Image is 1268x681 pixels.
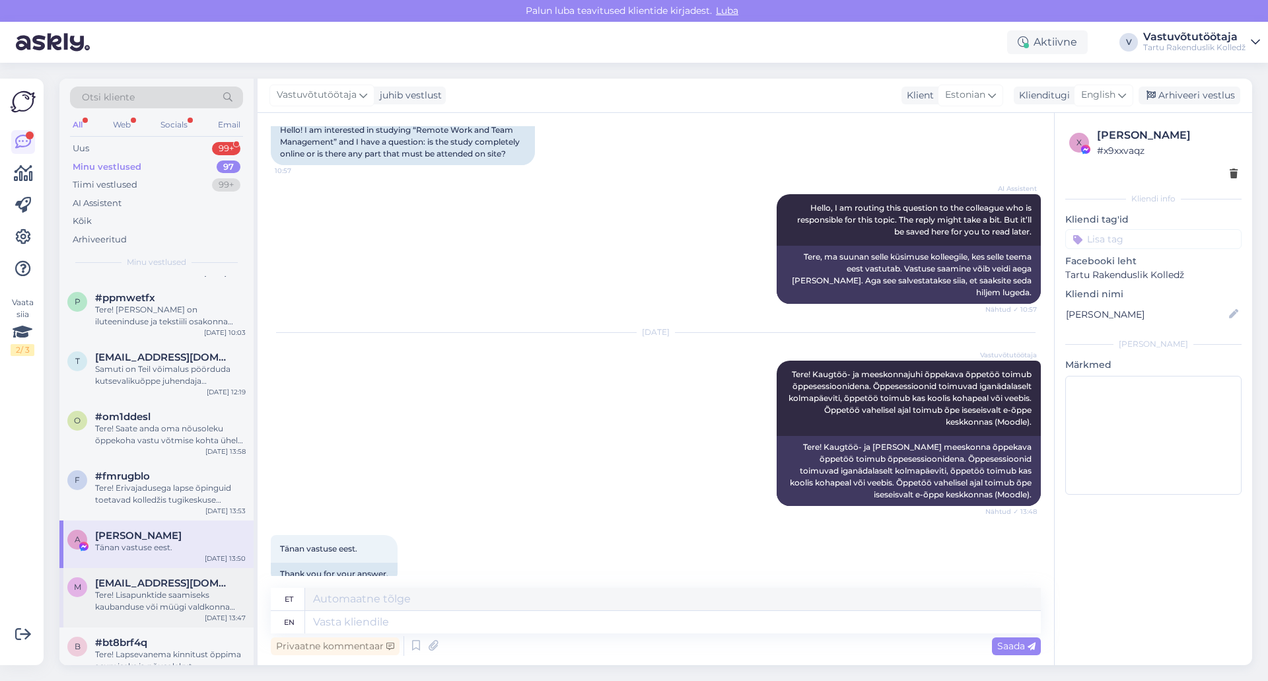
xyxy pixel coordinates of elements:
div: Kõik [73,215,92,228]
input: Lisa tag [1065,229,1242,249]
a: VastuvõtutöötajaTartu Rakenduslik Kolledž [1143,32,1260,53]
div: Tartu Rakenduslik Kolledž [1143,42,1246,53]
div: [PERSON_NAME] [1065,338,1242,350]
div: Aktiivne [1007,30,1088,54]
span: #ppmwetfx [95,292,155,304]
div: et [285,588,293,610]
div: [DATE] [271,326,1041,338]
p: Facebooki leht [1065,254,1242,268]
span: #om1ddesl [95,411,151,423]
div: juhib vestlust [374,89,442,102]
span: #fmrugblo [95,470,150,482]
div: Tere! Kaugtöö- ja [PERSON_NAME] meeskonna õppekava õppetöö toimub õppesessioonidena. Õppesessioon... [777,436,1041,506]
span: Otsi kliente [82,90,135,104]
span: English [1081,88,1115,102]
div: Klienditugi [1014,89,1070,102]
span: Tere! Kaugtöö- ja meeskonnajuhi õppekava õppetöö toimub õppesessioonidena. Õppesessioonid toimuva... [789,369,1034,427]
span: A [75,534,81,544]
div: [DATE] 13:47 [205,613,246,623]
span: 10:57 [275,166,324,176]
span: Nähtud ✓ 13:48 [985,507,1037,517]
div: 97 [217,161,240,174]
div: Web [110,116,133,133]
input: Lisa nimi [1066,307,1226,322]
img: Askly Logo [11,89,36,114]
div: Privaatne kommentaar [271,637,400,655]
span: Minu vestlused [127,256,186,268]
div: [PERSON_NAME] [1097,127,1238,143]
div: en [284,611,295,633]
div: [DATE] 10:03 [204,328,246,338]
div: 99+ [212,142,240,155]
div: Tere! [PERSON_NAME] on iluteeninduse ja tekstiili osakonna juhataja, seega tema poolt edastatud i... [95,304,246,328]
span: m [74,582,81,592]
div: Tere! Erivajadusega lapse õpinguid toetavad kolledžis tugikeskuse spetsialistid. Täpsemalt saate ... [95,482,246,506]
span: Saada [997,640,1036,652]
span: b [75,641,81,651]
div: 99+ [212,178,240,192]
span: p [75,297,81,306]
span: Tänan vastuse eest. [280,544,357,554]
span: f [75,475,80,485]
span: Nähtud ✓ 10:57 [985,305,1037,314]
span: AI Assistent [987,184,1037,194]
span: marialiis60@gmail.com [95,577,232,589]
span: Anna Gulakova [95,530,182,542]
div: Vastuvõtutöötaja [1143,32,1246,42]
span: Luba [712,5,742,17]
div: AI Assistent [73,197,122,210]
p: Kliendi nimi [1065,287,1242,301]
div: Socials [158,116,190,133]
div: V [1119,33,1138,52]
div: Vaata siia [11,297,34,356]
div: Arhiveeri vestlus [1139,87,1240,104]
div: Klient [901,89,934,102]
span: Hello, I am routing this question to the colleague who is responsible for this topic. The reply m... [797,203,1034,236]
span: Estonian [945,88,985,102]
span: o [74,415,81,425]
span: Vastuvõtutöötaja [277,88,357,102]
div: Tere! Saate anda oma nõusoleku õppekoha vastu võtmise kohta ühel erialal. Täiendav suvine vastuvõ... [95,423,246,447]
div: [DATE] 13:50 [205,554,246,563]
div: [DATE] 13:53 [205,506,246,516]
div: Tere! Lapsevanema kinnitust õppima asumiseks ja nõusolekut isikuandmete töötlemiseks palume hilje... [95,649,246,672]
span: trohumzuksnizana@gmail.com [95,351,232,363]
div: # x9xxvaqz [1097,143,1238,158]
div: Uus [73,142,89,155]
div: Tere, ma suunan selle küsimuse kolleegile, kes selle teema eest vastutab. Vastuse saamine võib ve... [777,246,1041,304]
span: Vastuvõtutöötaja [980,350,1037,360]
p: Märkmed [1065,358,1242,372]
span: #bt8brf4q [95,637,147,649]
div: Minu vestlused [73,161,141,174]
div: Kliendi info [1065,193,1242,205]
div: Email [215,116,243,133]
p: Tartu Rakenduslik Kolledž [1065,268,1242,282]
div: Samuti on Teil võimalus pöörduda kutsevalikuõppe juhendaja [PERSON_NAME] [PERSON_NAME] e-posti aa... [95,363,246,387]
div: All [70,116,85,133]
div: Tiimi vestlused [73,178,137,192]
span: x [1076,137,1082,147]
div: Arhiveeritud [73,233,127,246]
div: Tere! Lisapunktide saamiseks kaubanduse või müügi valdkonna töökogemuse tõendamiseks saate lisada... [95,589,246,613]
span: t [75,356,80,366]
p: Kliendi tag'id [1065,213,1242,227]
div: [DATE] 12:19 [207,387,246,397]
div: [DATE] 13:58 [205,447,246,456]
div: Thank you for your answer. [271,563,398,585]
div: Tänan vastuse eest. [95,542,246,554]
div: Hello! I am interested in studying “Remote Work and Team Management” and I have a question: is th... [271,119,535,165]
div: 2 / 3 [11,344,34,356]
